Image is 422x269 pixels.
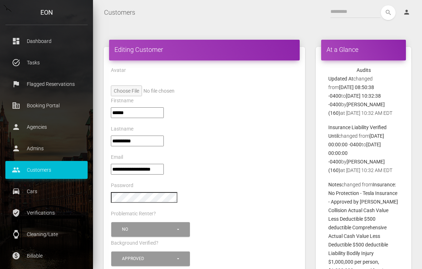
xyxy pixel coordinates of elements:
[11,79,82,89] p: Flagged Reservations
[111,251,190,266] button: Approved
[328,76,353,82] b: Updated At
[357,67,371,73] strong: Audits
[11,229,82,240] p: Cleaning/Late
[111,182,133,189] label: Password
[111,240,158,247] label: Background Verified?
[328,159,385,173] b: [PERSON_NAME] (160)
[327,45,401,54] h4: At a Glance
[11,207,82,218] p: Verifications
[11,100,82,111] p: Booking Portal
[5,54,88,72] a: task_alt Tasks
[5,182,88,200] a: drive_eta Cars
[122,256,176,262] div: Approved
[328,74,399,117] p: changed from to by at [DATE] 10:32 AM EDT
[5,225,88,243] a: watch Cleaning/Late
[328,142,381,165] b: [DATE] 00:00:00 -0400
[111,210,156,217] label: Problematic Renter?
[328,124,387,139] b: Insurance Liability Verified Until
[5,204,88,222] a: verified_user Verifications
[5,32,88,50] a: dashboard Dashboard
[11,143,82,154] p: Admins
[111,126,133,133] label: Lastname
[11,57,82,68] p: Tasks
[114,45,294,54] h4: Editing Customer
[11,186,82,197] p: Cars
[122,226,176,233] div: No
[398,5,417,20] a: person
[111,67,126,74] label: Avatar
[104,4,135,21] a: Customers
[381,5,396,20] button: search
[328,123,399,175] p: changed from to by at [DATE] 10:32 AM EDT
[11,165,82,175] p: Customers
[328,102,385,116] b: [PERSON_NAME] (160)
[5,140,88,157] a: person Admins
[403,9,410,16] i: person
[5,118,88,136] a: person Agencies
[328,84,374,99] b: [DATE] 08:50:38 -0400
[5,97,88,114] a: corporate_fare Booking Portal
[328,182,342,187] b: Notes
[11,36,82,47] p: Dashboard
[5,247,88,265] a: paid Billable
[11,250,82,261] p: Billable
[111,97,133,104] label: Firstname
[111,222,190,237] button: No
[5,75,88,93] a: flag Flagged Reservations
[111,154,123,161] label: Email
[11,122,82,132] p: Agencies
[5,161,88,179] a: people Customers
[328,93,381,107] b: [DATE] 10:32:38 -0400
